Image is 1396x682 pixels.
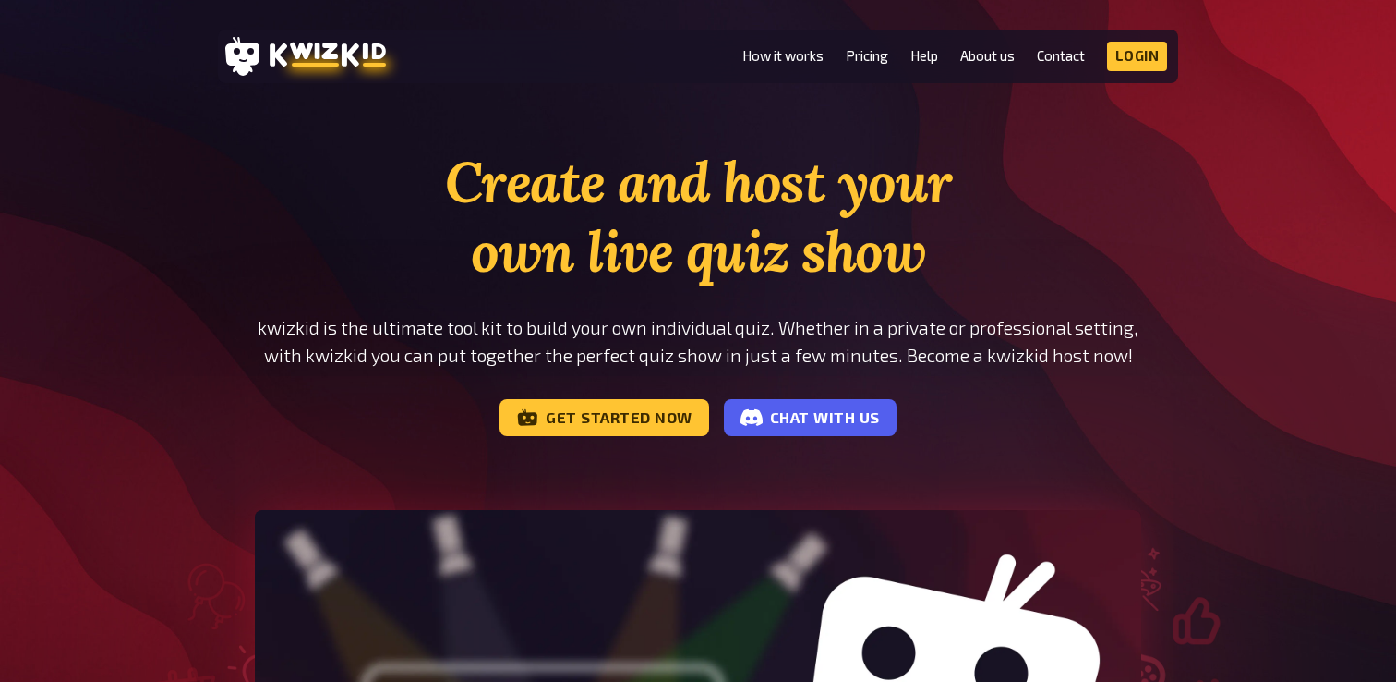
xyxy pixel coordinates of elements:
[499,399,709,436] a: Get started now
[724,399,897,436] a: Chat with us
[960,48,1015,64] a: About us
[742,48,824,64] a: How it works
[255,314,1141,370] p: kwizkid is the ultimate tool kit to build your own individual quiz. Whether in a private or profe...
[846,48,888,64] a: Pricing
[1107,42,1168,71] a: Login
[910,48,938,64] a: Help
[255,148,1141,286] h1: Create and host your own live quiz show
[1037,48,1085,64] a: Contact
